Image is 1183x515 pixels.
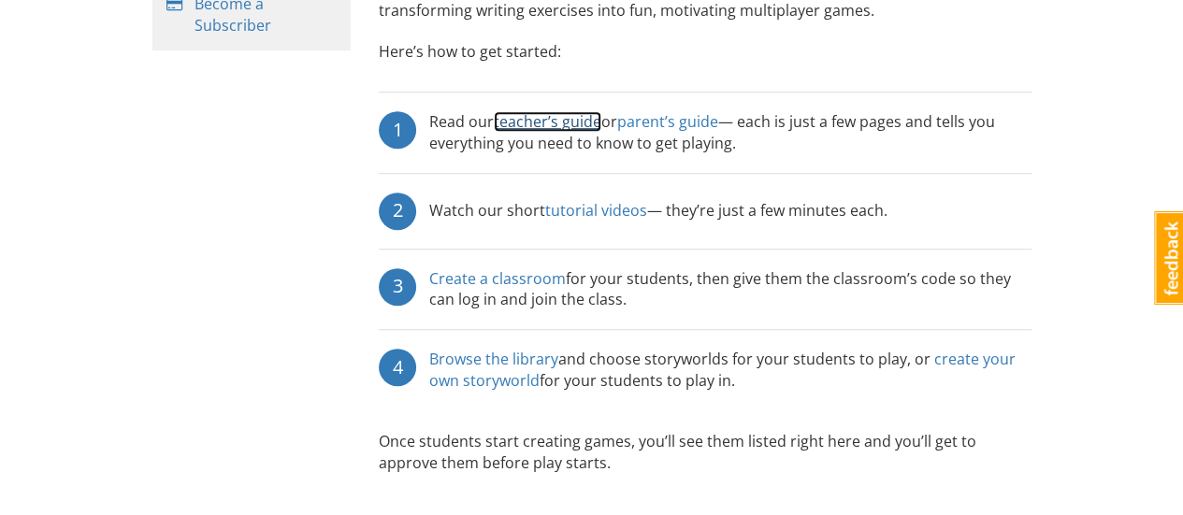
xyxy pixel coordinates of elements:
p: Once students start creating games, you’ll see them listed right here and you’ll get to approve t... [379,431,1032,474]
a: create your own storyworld [429,349,1016,391]
div: Read our or — each is just a few pages and tells you everything you need to know to get playing. [429,111,1032,154]
div: 1 [379,111,416,149]
a: parent’s guide [617,111,718,132]
div: and choose storyworlds for your students to play, or for your students to play in. [429,349,1032,392]
div: Watch our short — they’re just a few minutes each. [429,193,887,230]
div: 4 [379,349,416,386]
div: 3 [379,268,416,306]
div: 2 [379,193,416,230]
a: Create a classroom [429,268,566,289]
a: tutorial videos [545,200,647,221]
a: Browse the library [429,349,558,369]
a: teacher’s guide [494,111,601,132]
p: Here’s how to get started: [379,41,1032,81]
div: for your students, then give them the classroom’s code so they can log in and join the class. [429,268,1032,311]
